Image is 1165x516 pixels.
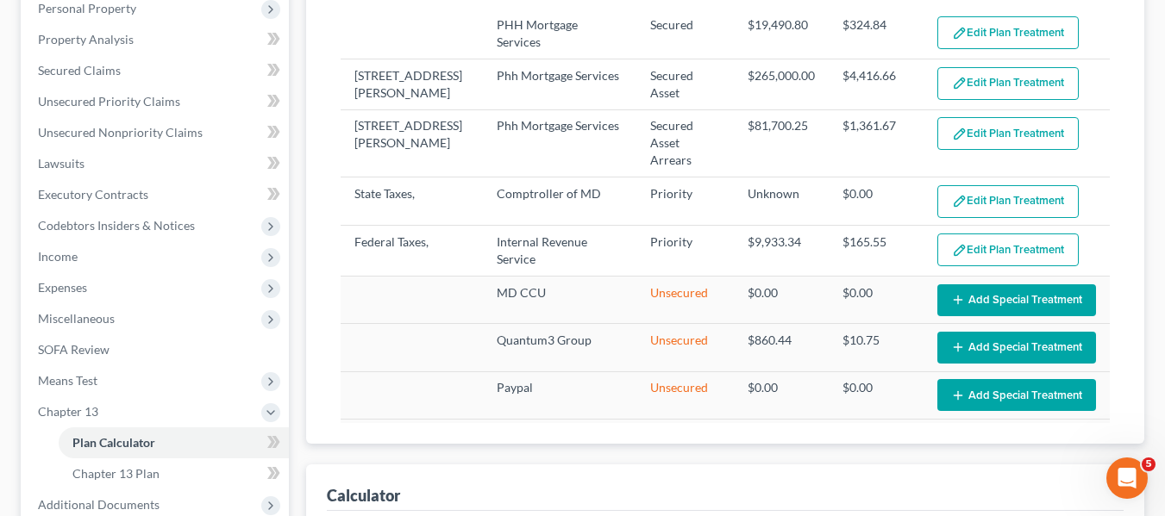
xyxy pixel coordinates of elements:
span: Additional Documents [38,497,160,512]
td: [STREET_ADDRESS][PERSON_NAME] [341,109,483,177]
span: Unsecured Priority Claims [38,94,180,109]
td: Ashley Funding [483,420,636,467]
td: $81,700.25 [734,109,829,177]
button: Add Special Treatment [937,284,1096,316]
button: Add Special Treatment [937,379,1096,411]
a: Plan Calculator [59,427,289,458]
span: Chapter 13 Plan [72,466,160,481]
td: State Taxes, [341,177,483,226]
td: $0.00 [829,177,924,226]
td: $1,361.67 [829,109,924,177]
td: Phh Mortgage Services [483,59,636,109]
iframe: Intercom live chat [1106,457,1148,499]
td: $0.00 [734,276,829,323]
span: 5 [1142,457,1156,471]
td: Internal Revenue Service [483,226,636,276]
a: SOFA Review [24,334,289,365]
td: $165.55 [829,226,924,276]
td: Quantum3 Group [483,324,636,371]
td: MD CCU [483,276,636,323]
td: Comptroller of MD [483,177,636,226]
span: Secured Claims [38,63,121,78]
span: Executory Contracts [38,187,148,202]
td: $10.75 [829,324,924,371]
span: Codebtors Insiders & Notices [38,218,195,233]
td: Federal Taxes, [341,226,483,276]
button: Add Special Treatment [937,332,1096,364]
span: Property Analysis [38,32,134,47]
td: Unknown [734,177,829,226]
td: Secured Asset [636,59,734,109]
button: Edit Plan Treatment [937,16,1079,49]
td: $324.84 [829,9,924,59]
td: Priority [636,177,734,226]
td: Unsecured [636,324,734,371]
span: Plan Calculator [72,435,155,450]
img: edit-pencil-c1479a1de80d8dea1e2430c2f745a3c6a07e9d7aa2eeffe225670001d78357a8.svg [952,194,967,208]
button: Edit Plan Treatment [937,67,1079,100]
a: Property Analysis [24,24,289,55]
img: edit-pencil-c1479a1de80d8dea1e2430c2f745a3c6a07e9d7aa2eeffe225670001d78357a8.svg [952,26,967,40]
a: Chapter 13 Plan [59,458,289,489]
button: Edit Plan Treatment [937,117,1079,150]
a: Secured Claims [24,55,289,86]
img: edit-pencil-c1479a1de80d8dea1e2430c2f745a3c6a07e9d7aa2eeffe225670001d78357a8.svg [952,243,967,258]
a: Executory Contracts [24,179,289,210]
div: Calculator [327,485,400,506]
td: PHH Mortgage Services [483,9,636,59]
td: Priority [636,226,734,276]
a: Unsecured Nonpriority Claims [24,117,289,148]
button: Edit Plan Treatment [937,185,1079,218]
button: Edit Plan Treatment [937,233,1079,266]
td: Unsecured [636,371,734,419]
td: Secured Asset Arrears [636,109,734,177]
td: Paypal [483,371,636,419]
td: Phh Mortgage Services [483,109,636,177]
td: $9,933.34 [734,226,829,276]
a: Lawsuits [24,148,289,179]
img: edit-pencil-c1479a1de80d8dea1e2430c2f745a3c6a07e9d7aa2eeffe225670001d78357a8.svg [952,127,967,141]
td: $0.00 [829,420,924,467]
td: $265,000.00 [734,59,829,109]
span: SOFA Review [38,342,110,357]
span: Miscellaneous [38,311,115,326]
td: $0.00 [734,371,829,419]
td: Unsecured [636,420,734,467]
span: Lawsuits [38,156,85,171]
td: Secured [636,9,734,59]
td: $0.00 [829,371,924,419]
td: Unsecured [636,276,734,323]
td: $860.44 [734,324,829,371]
a: Unsecured Priority Claims [24,86,289,117]
span: Means Test [38,373,97,388]
span: Personal Property [38,1,136,16]
td: $19,490.80 [734,9,829,59]
td: $0.00 [734,420,829,467]
img: edit-pencil-c1479a1de80d8dea1e2430c2f745a3c6a07e9d7aa2eeffe225670001d78357a8.svg [952,76,967,90]
span: Expenses [38,280,87,295]
td: $4,416.66 [829,59,924,109]
td: $0.00 [829,276,924,323]
span: Income [38,249,78,264]
td: [STREET_ADDRESS][PERSON_NAME] [341,59,483,109]
span: Chapter 13 [38,404,98,419]
span: Unsecured Nonpriority Claims [38,125,203,140]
